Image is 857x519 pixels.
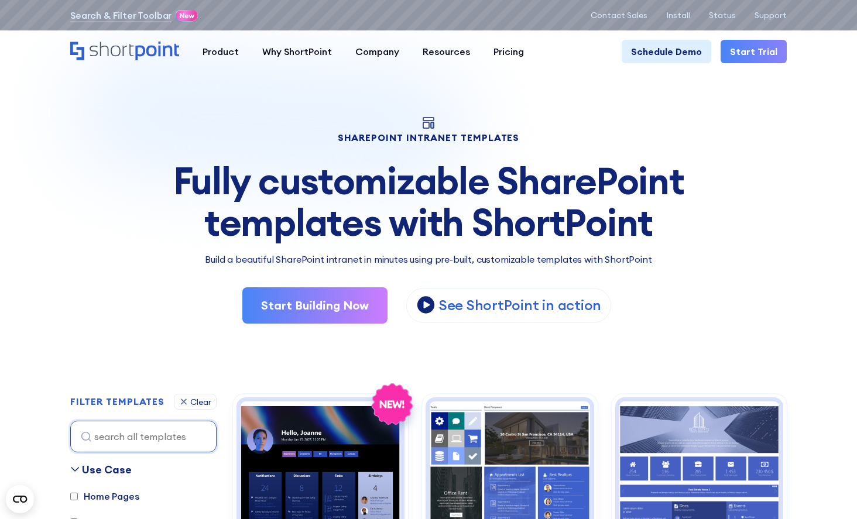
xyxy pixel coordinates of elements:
a: Schedule Demo [622,40,711,63]
a: Support [755,11,787,20]
a: Product [191,40,251,63]
a: Home [70,42,179,61]
a: Search & Filter Toolbar [70,8,172,22]
a: Status [709,11,736,20]
div: Clear [190,398,211,406]
div: Fully customizable SharePoint templates with ShortPoint [70,160,787,243]
div: Why ShortPoint [262,44,332,59]
p: See ShortPoint in action [439,296,601,314]
a: Company [344,40,411,63]
div: Pricing [493,44,524,59]
a: Install [666,11,690,20]
h2: FILTER TEMPLATES [70,397,164,407]
div: Company [355,44,399,59]
a: Why ShortPoint [251,40,344,63]
button: Open CMP widget [6,485,34,513]
label: Home Pages [70,489,139,503]
a: Contact Sales [591,11,647,20]
a: Start Trial [721,40,787,63]
a: Resources [411,40,482,63]
a: open lightbox [406,288,611,323]
a: Start Building Now [242,287,388,324]
div: Resources [423,44,470,59]
div: Use Case [82,462,132,477]
iframe: Chat Widget [798,463,857,519]
input: search all templates [70,421,217,452]
p: Build a beautiful SharePoint intranet in minutes using pre-built, customizable templates with Sho... [70,252,787,266]
input: Home Pages [70,493,78,500]
h1: SHAREPOINT INTRANET TEMPLATES [70,133,787,142]
a: Pricing [482,40,536,63]
div: Product [203,44,239,59]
